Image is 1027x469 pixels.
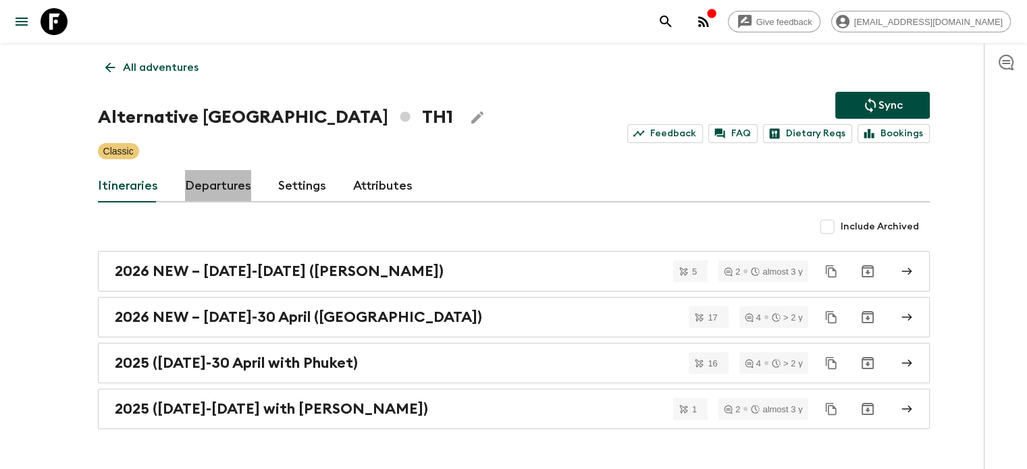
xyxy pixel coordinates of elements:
span: 16 [700,359,725,368]
div: > 2 y [772,359,803,368]
button: Archive [854,395,881,422]
div: > 2 y [772,313,803,322]
div: 2 [724,267,740,276]
button: Duplicate [819,305,843,329]
button: menu [8,8,35,35]
div: [EMAIL_ADDRESS][DOMAIN_NAME] [831,11,1011,32]
a: Departures [185,170,251,202]
button: Archive [854,304,881,331]
a: 2026 NEW – [DATE]-30 April ([GEOGRAPHIC_DATA]) [98,297,930,337]
a: FAQ [708,124,758,143]
button: Edit Adventure Title [464,104,491,131]
a: Itineraries [98,170,158,202]
a: 2025 ([DATE]-[DATE] with [PERSON_NAME]) [98,389,930,429]
div: 4 [745,359,761,368]
a: 2026 NEW – [DATE]-[DATE] ([PERSON_NAME]) [98,251,930,292]
span: [EMAIL_ADDRESS][DOMAIN_NAME] [847,17,1010,27]
span: 1 [684,405,705,414]
span: Include Archived [841,220,919,233]
a: All adventures [98,54,206,81]
span: Give feedback [749,17,820,27]
h2: 2026 NEW – [DATE]-[DATE] ([PERSON_NAME]) [115,263,444,280]
button: search adventures [652,8,679,35]
p: Classic [103,144,134,158]
a: Dietary Reqs [763,124,852,143]
a: Give feedback [728,11,820,32]
h1: Alternative [GEOGRAPHIC_DATA] TH1 [98,104,453,131]
a: 2025 ([DATE]-30 April with Phuket) [98,343,930,383]
button: Duplicate [819,397,843,421]
button: Archive [854,258,881,285]
div: almost 3 y [751,267,802,276]
a: Feedback [627,124,703,143]
button: Sync adventure departures to the booking engine [835,92,930,119]
button: Duplicate [819,351,843,375]
h2: 2026 NEW – [DATE]-30 April ([GEOGRAPHIC_DATA]) [115,308,482,326]
h2: 2025 ([DATE]-30 April with Phuket) [115,354,358,372]
span: 5 [684,267,705,276]
button: Archive [854,350,881,377]
div: 2 [724,405,740,414]
div: 4 [745,313,761,322]
p: All adventures [123,59,199,76]
span: 17 [700,313,725,322]
a: Attributes [353,170,413,202]
a: Settings [278,170,326,202]
a: Bookings [858,124,930,143]
h2: 2025 ([DATE]-[DATE] with [PERSON_NAME]) [115,400,428,418]
p: Sync [878,97,903,113]
div: almost 3 y [751,405,802,414]
button: Duplicate [819,259,843,283]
